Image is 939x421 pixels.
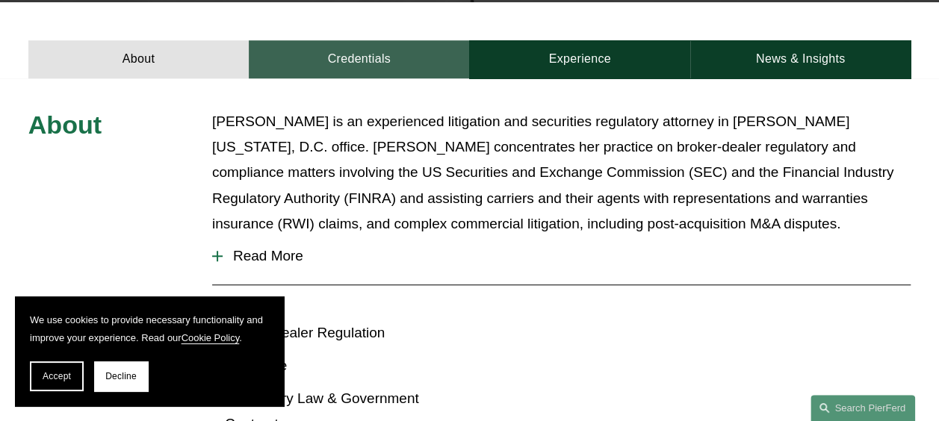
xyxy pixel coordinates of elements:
span: Decline [105,371,137,381]
section: Cookie banner [15,296,284,406]
p: We use cookies to provide necessary functionality and improve your experience. Read our . [30,311,269,346]
p: [PERSON_NAME] is an experienced litigation and securities regulatory attorney in [PERSON_NAME] [U... [212,109,911,237]
span: Read More [223,248,911,264]
a: Credentials [249,40,469,78]
button: Read More [212,237,911,275]
span: About [28,110,102,139]
span: Accept [43,371,71,381]
a: Experience [469,40,689,78]
button: Accept [30,361,84,391]
a: Cookie Policy [182,332,240,343]
a: News & Insights [690,40,911,78]
p: Insurance [225,353,470,378]
a: About [28,40,249,78]
button: Decline [94,361,148,391]
p: Broker-Dealer Regulation [225,320,470,346]
a: Search this site [811,395,915,421]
